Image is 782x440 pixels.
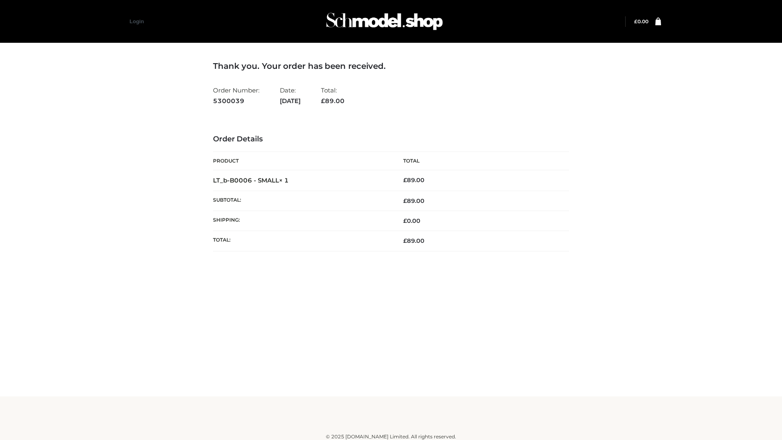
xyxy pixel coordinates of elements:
th: Total [391,152,569,170]
h3: Order Details [213,135,569,144]
a: £0.00 [634,18,648,24]
span: £ [403,217,407,224]
span: £ [403,197,407,205]
span: £ [403,237,407,244]
h3: Thank you. Your order has been received. [213,61,569,71]
span: £ [634,18,637,24]
th: Product [213,152,391,170]
span: 89.00 [403,197,424,205]
span: £ [403,176,407,184]
li: Total: [321,83,345,108]
strong: [DATE] [280,96,301,106]
th: Subtotal: [213,191,391,211]
img: Schmodel Admin 964 [323,5,446,37]
th: Total: [213,231,391,251]
strong: × 1 [279,176,289,184]
strong: LT_b-B0006 - SMALL [213,176,289,184]
span: £ [321,97,325,105]
bdi: 0.00 [634,18,648,24]
li: Order Number: [213,83,259,108]
a: Login [130,18,144,24]
li: Date: [280,83,301,108]
bdi: 0.00 [403,217,420,224]
bdi: 89.00 [403,176,424,184]
span: 89.00 [321,97,345,105]
strong: 5300039 [213,96,259,106]
span: 89.00 [403,237,424,244]
th: Shipping: [213,211,391,231]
